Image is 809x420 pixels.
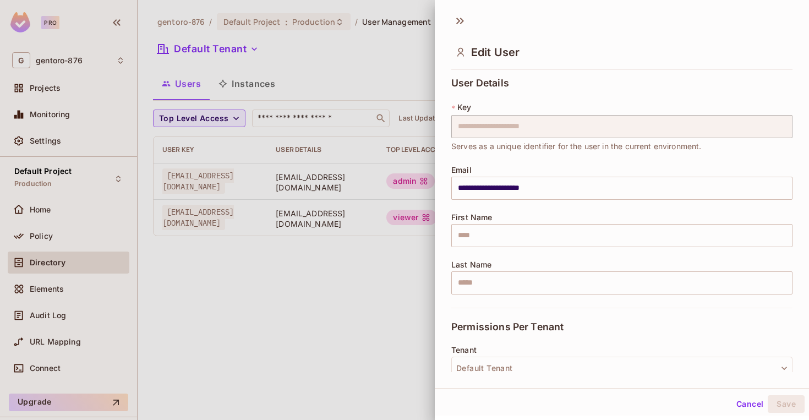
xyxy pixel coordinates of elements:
[732,395,768,413] button: Cancel
[451,140,702,152] span: Serves as a unique identifier for the user in the current environment.
[451,213,493,222] span: First Name
[451,260,491,269] span: Last Name
[768,395,805,413] button: Save
[451,78,509,89] span: User Details
[451,346,477,354] span: Tenant
[451,357,792,380] button: Default Tenant
[457,103,471,112] span: Key
[451,166,472,174] span: Email
[451,321,564,332] span: Permissions Per Tenant
[471,46,520,59] span: Edit User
